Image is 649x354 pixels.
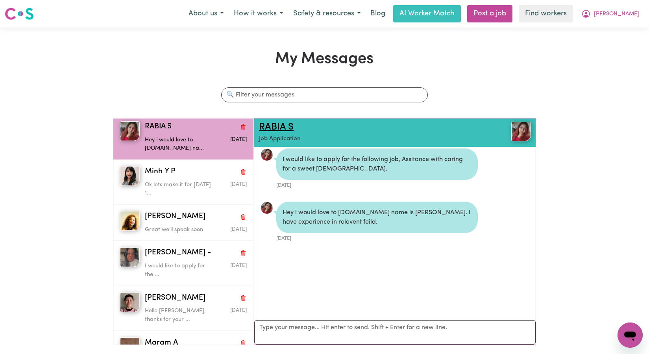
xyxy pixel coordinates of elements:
button: Delete conversation [240,338,247,348]
a: Post a job [467,5,512,22]
img: Arpanpreet - [120,247,140,267]
p: Hey i would love to [DOMAIN_NAME] na... [145,136,213,153]
img: Minh Y P [120,166,140,186]
button: Delete conversation [240,122,247,132]
button: Jazz Davies [PERSON_NAME]Delete conversationGreat we'll speak soonMessage sent on August 3, 2025 [113,204,253,241]
p: Job Application [259,135,486,144]
span: Message sent on August 3, 2025 [230,227,247,232]
a: AI Worker Match [393,5,461,22]
button: Safety & resources [288,6,366,22]
p: I would like to apply for the ... [145,262,213,279]
span: Minh Y P [145,166,176,178]
span: [PERSON_NAME] [145,293,205,304]
span: Maram A [145,337,178,349]
a: View RABIA S's profile [261,148,273,161]
button: Minh Y PMinh Y PDelete conversationOk lets make it for [DATE] 1...Message sent on August 3, 2025 [113,159,253,204]
span: Message sent on August 3, 2025 [230,308,247,313]
img: View RABIA S's profile [511,122,531,141]
p: Ok lets make it for [DATE] 1... [145,181,213,198]
div: [DATE] [276,180,478,189]
p: Hello [PERSON_NAME], thanks for your ... [145,307,213,324]
span: Message sent on August 3, 2025 [230,182,247,187]
iframe: Button to launch messaging window [618,322,643,348]
button: Delete conversation [240,293,247,303]
div: Hey i would love to [DOMAIN_NAME] name is [PERSON_NAME]. I have experience in relevent feild. [276,202,478,233]
button: Delete conversation [240,248,247,258]
button: How it works [229,6,288,22]
h1: My Messages [113,50,536,69]
button: About us [183,6,229,22]
input: 🔍 Filter your messages [221,87,428,102]
div: [DATE] [276,233,478,242]
img: 4E06552057FBCCA2E3BCE14D0051ACD5_avatar_blob [261,148,273,161]
a: RABIA S [486,122,531,141]
a: RABIA S [259,122,294,132]
img: Jazz Davies [120,211,140,231]
button: Arpanpreet -[PERSON_NAME] -Delete conversationI would like to apply for the ...Message sent on Au... [113,241,253,285]
div: I would like to apply for the following job, Assitance with caring for a sweet [DEMOGRAPHIC_DATA]. [276,148,478,180]
a: Careseekers logo [5,5,34,23]
button: Delete conversation [240,211,247,222]
span: Message sent on August 3, 2025 [230,263,247,268]
img: Careseekers logo [5,7,34,21]
span: [PERSON_NAME] [594,10,639,19]
img: RABIA S [120,121,140,141]
p: Great we'll speak soon [145,226,213,234]
img: Yasuyo O [120,293,140,312]
span: Message sent on August 1, 2025 [230,137,247,142]
button: RABIA SRABIA SDelete conversationHey i would love to [DOMAIN_NAME] na...Message sent on August 1,... [113,115,253,159]
span: [PERSON_NAME] [145,211,205,222]
img: 4E06552057FBCCA2E3BCE14D0051ACD5_avatar_blob [261,202,273,214]
button: Yasuyo O[PERSON_NAME]Delete conversationHello [PERSON_NAME], thanks for your ...Message sent on A... [113,286,253,331]
button: My Account [576,6,644,22]
span: RABIA S [145,121,172,133]
a: Find workers [519,5,573,22]
a: Blog [366,5,390,22]
span: [PERSON_NAME] - [145,247,211,259]
button: Delete conversation [240,167,247,177]
a: View RABIA S's profile [261,202,273,214]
